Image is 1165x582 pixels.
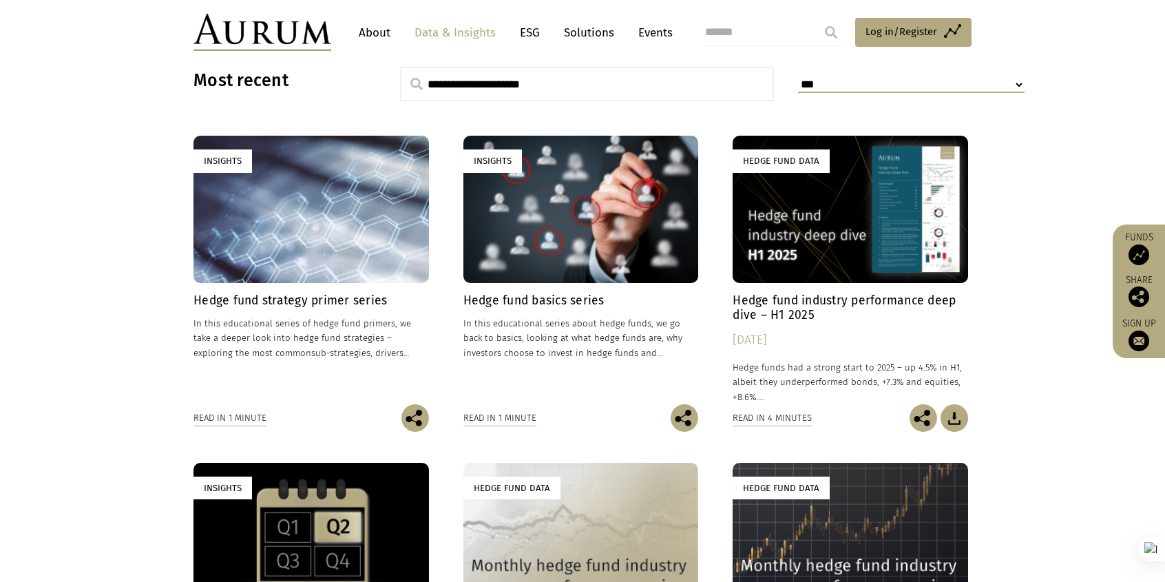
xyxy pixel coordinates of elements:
img: Download Article [941,404,968,432]
a: Funds [1120,231,1158,265]
h4: Hedge fund strategy primer series [193,293,429,308]
h4: Hedge fund basics series [463,293,699,308]
div: Insights [463,149,522,172]
a: Log in/Register [855,18,972,47]
p: In this educational series about hedge funds, we go back to basics, looking at what hedge funds a... [463,316,699,360]
div: Share [1120,276,1158,307]
div: Insights [193,149,252,172]
a: ESG [513,20,547,45]
span: Log in/Register [865,23,937,40]
img: search.svg [410,78,423,90]
a: Sign up [1120,318,1158,351]
a: Solutions [557,20,621,45]
img: Share this post [671,404,698,432]
img: Share this post [401,404,429,432]
a: Events [631,20,673,45]
div: Hedge Fund Data [733,477,830,499]
img: Share this post [1129,287,1149,307]
img: Sign up to our newsletter [1129,331,1149,351]
div: Read in 1 minute [193,410,266,426]
div: Read in 1 minute [463,410,536,426]
a: About [352,20,397,45]
img: Aurum [193,14,331,51]
h3: Most recent [193,70,366,91]
img: Access Funds [1129,245,1149,265]
p: In this educational series of hedge fund primers, we take a deeper look into hedge fund strategie... [193,316,429,360]
a: Insights Hedge fund strategy primer series In this educational series of hedge fund primers, we t... [193,136,429,404]
a: Data & Insights [408,20,503,45]
h4: Hedge fund industry performance deep dive – H1 2025 [733,293,968,322]
div: Insights [193,477,252,499]
a: Insights Hedge fund basics series In this educational series about hedge funds, we go back to bas... [463,136,699,404]
div: Read in 4 minutes [733,410,812,426]
a: Hedge Fund Data Hedge fund industry performance deep dive – H1 2025 [DATE] Hedge funds had a stro... [733,136,968,404]
img: Share this post [910,404,937,432]
div: Hedge Fund Data [733,149,830,172]
span: sub-strategies [311,348,370,358]
div: Hedge Fund Data [463,477,560,499]
p: Hedge funds had a strong start to 2025 – up 4.5% in H1, albeit they underperformed bonds, +7.3% a... [733,360,968,404]
div: [DATE] [733,331,968,350]
input: Submit [817,19,845,46]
